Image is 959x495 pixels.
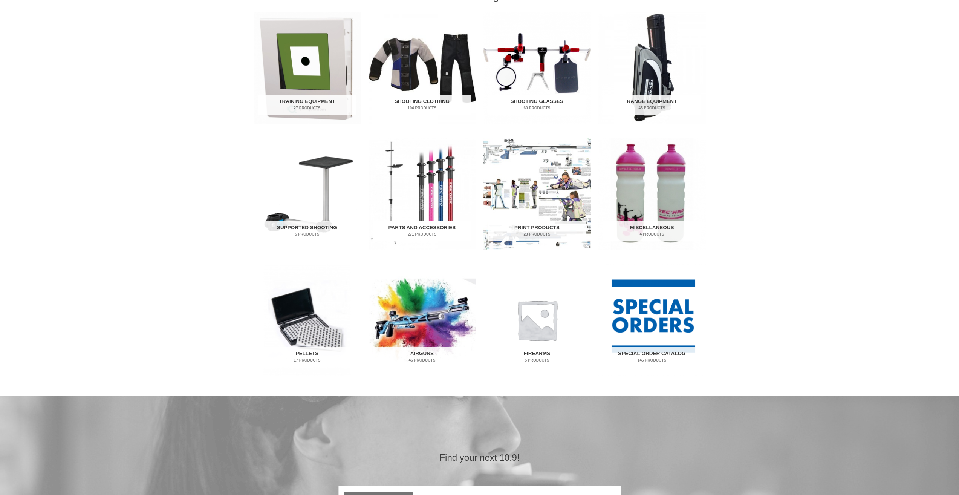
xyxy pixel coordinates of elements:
mark: 46 Products [373,357,471,363]
mark: 4 Products [603,231,701,237]
mark: 104 Products [373,105,471,111]
a: Visit product category Airguns [369,264,476,376]
a: Visit product category Shooting Clothing [369,12,476,124]
mark: 5 Products [488,357,586,363]
a: Visit product category Miscellaneous [598,138,706,250]
h2: Parts and Accessories [373,221,471,241]
mark: 17 Products [258,357,356,363]
img: Miscellaneous [598,138,706,250]
a: Visit product category Pellets [254,264,361,376]
h2: Miscellaneous [603,221,701,241]
img: Special Order Catalog [598,264,706,376]
h2: Range Equipment [603,95,701,115]
a: Visit product category Special Order Catalog [598,264,706,376]
img: Range Equipment [598,12,706,124]
h2: Print Products [488,221,586,241]
a: Visit product category Shooting Glasses [483,12,591,124]
img: Shooting Glasses [483,12,591,124]
img: Pellets [254,264,361,376]
mark: 27 Products [258,105,356,111]
h2: Firearms [488,347,586,367]
h2: Shooting Clothing [373,95,471,115]
img: Print Products [483,138,591,250]
a: Visit product category Training Equipment [254,12,361,124]
mark: 146 Products [603,357,701,363]
a: Visit product category Supported Shooting [254,138,361,250]
img: Airguns [369,264,476,376]
img: Parts and Accessories [369,138,476,250]
mark: 271 Products [373,231,471,237]
h2: Shooting Glasses [488,95,586,115]
h2: Find your next 10.9! [338,452,621,463]
a: Visit product category Parts and Accessories [369,138,476,250]
h2: Airguns [373,347,471,367]
mark: 45 Products [603,105,701,111]
img: Training Equipment [254,12,361,124]
a: Visit product category Print Products [483,138,591,250]
mark: 60 Products [488,105,586,111]
h2: Supported Shooting [258,221,356,241]
mark: 5 Products [258,231,356,237]
h2: Special Order Catalog [603,347,701,367]
h2: Pellets [258,347,356,367]
img: Firearms [483,264,591,376]
a: Visit product category Firearms [483,264,591,376]
h2: Training Equipment [258,95,356,115]
img: Supported Shooting [254,138,361,250]
mark: 23 Products [488,231,586,237]
a: Visit product category Range Equipment [598,12,706,124]
img: Shooting Clothing [369,12,476,124]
